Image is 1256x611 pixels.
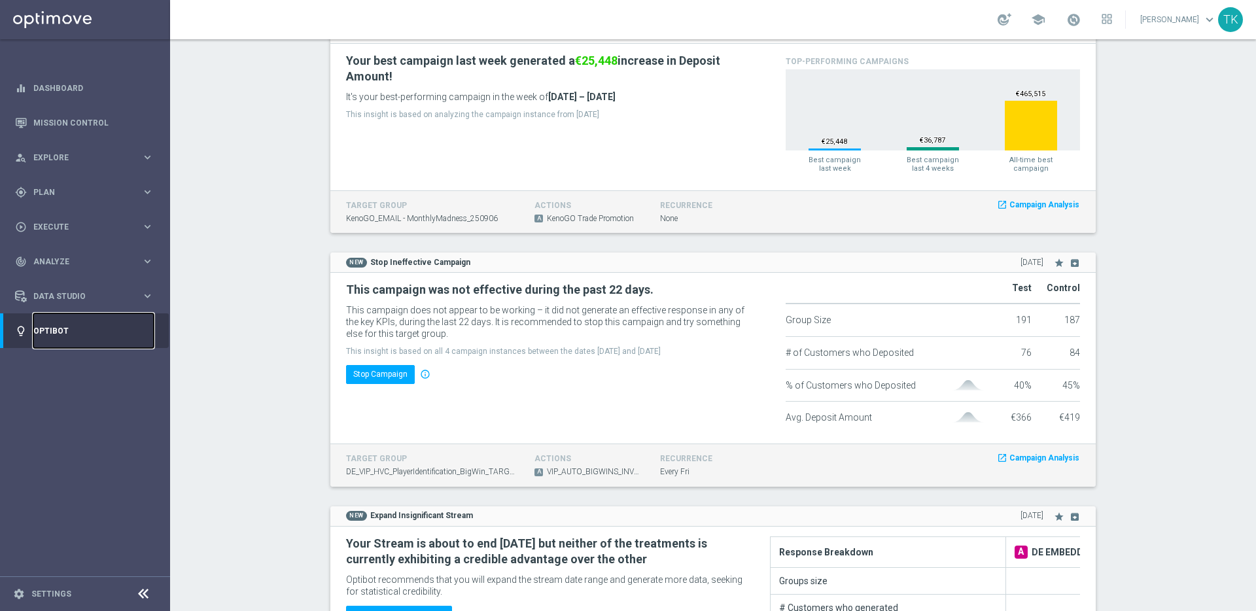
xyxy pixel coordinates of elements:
[1054,506,1064,522] button: star
[15,186,141,198] div: Plan
[1005,156,1057,173] span: All-time best campaign
[346,365,415,383] button: Stop Campaign
[1054,252,1064,268] button: star
[984,369,1032,402] td: 40%
[809,156,861,173] span: Best campaign last week
[1009,200,1079,211] span: Campaign Analysis
[660,201,766,210] h4: recurrence
[14,326,154,336] button: lightbulb Optibot
[15,325,27,337] i: lightbulb
[1020,257,1043,268] span: [DATE]
[346,91,756,103] p: It's your best-performing campaign in the week of
[547,466,640,478] span: VIP_AUTO_BIGWINS_INVITE
[346,511,367,521] span: NEW
[1054,258,1064,268] i: star
[1032,548,1153,557] span: DE EMBEDDED MESSAGES TEST (1)
[33,188,141,196] span: Plan
[771,536,1005,567] th: Response Breakdown
[346,201,515,210] h4: target group
[1032,304,1080,336] td: 187
[1070,512,1080,522] i: archive
[346,574,750,597] p: Optibot recommends that you will expand the stream date range and generate more data, seeking for...
[15,256,27,268] i: track_changes
[15,152,141,164] div: Explore
[997,453,1007,464] i: launch
[15,221,141,233] div: Execute
[1015,546,1028,559] span: A
[15,256,141,268] div: Analyze
[14,118,154,128] button: Mission Control
[1009,453,1079,464] span: Campaign Analysis
[15,221,27,233] i: play_circle_outline
[786,369,952,402] td: % of Customers who Deposited
[346,213,498,224] span: KenoGO_EMAIL - MonthlyMadness_250906
[13,588,25,600] i: settings
[1218,7,1243,32] div: TK
[786,57,1080,66] h4: Top-Performing Campaigns
[33,313,154,348] a: Optibot
[15,290,141,302] div: Data Studio
[548,92,616,102] b: [DATE] – [DATE]
[346,304,756,340] p: This campaign does not appear to be working – it did not generate an effective response in any of...
[346,454,515,463] h4: target group
[14,256,154,267] button: track_changes Analyze keyboard_arrow_right
[907,156,959,173] span: Best campaign last 4 weeks
[1202,12,1217,27] span: keyboard_arrow_down
[33,292,141,300] span: Data Studio
[1032,369,1080,402] td: 45%
[1012,283,1032,294] span: Test
[984,304,1032,336] td: 191
[660,466,689,478] span: Every Fri
[370,511,473,520] strong: Expand Insignificant Stream
[141,290,154,302] i: keyboard_arrow_right
[660,454,766,463] h4: recurrence
[346,258,367,268] span: NEW
[786,402,952,434] td: Avg. Deposit Amount
[346,109,766,120] p: This insight is based on analyzing the campaign instance from [DATE]
[346,536,750,567] h2: Your Stream is about to end [DATE] but neither of the treatments is currently exhibiting a credib...
[14,291,154,302] button: Data Studio keyboard_arrow_right
[14,222,154,232] button: play_circle_outline Execute keyboard_arrow_right
[786,336,952,369] td: # of Customers who Deposited
[33,71,154,105] a: Dashboard
[14,152,154,163] button: person_search Explore keyboard_arrow_right
[15,82,27,94] i: equalizer
[1070,258,1080,268] i: archive
[1066,506,1080,522] button: archive
[1031,12,1045,27] span: school
[997,200,1007,211] i: launch
[1047,283,1080,294] span: Control
[822,137,847,146] text: €25,448
[33,223,141,231] span: Execute
[1020,510,1043,521] span: [DATE]
[370,258,470,267] strong: Stop Ineffective Campaign
[1015,576,1157,585] div: 4
[534,201,640,210] h4: actions
[346,466,515,478] span: DE_VIP_HVC_PlayerIdentification_BigWin_TARGET_EMAIL
[1032,402,1080,434] td: €419
[534,468,543,476] span: A
[1032,336,1080,369] td: 84
[31,590,71,598] a: Settings
[15,105,154,140] div: Mission Control
[575,54,618,67] span: €25,448
[14,187,154,198] button: gps_fixed Plan keyboard_arrow_right
[33,258,141,266] span: Analyze
[984,336,1032,369] td: 76
[346,282,756,298] h2: This campaign was not effective during the past 22 days.
[141,255,154,268] i: keyboard_arrow_right
[141,151,154,164] i: keyboard_arrow_right
[33,154,141,162] span: Explore
[1139,10,1218,29] a: [PERSON_NAME]keyboard_arrow_down
[660,213,678,224] span: None
[33,105,154,140] a: Mission Control
[15,71,154,105] div: Dashboard
[15,313,154,348] div: Optibot
[547,213,634,224] span: KenoGO Trade Promotion
[141,220,154,233] i: keyboard_arrow_right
